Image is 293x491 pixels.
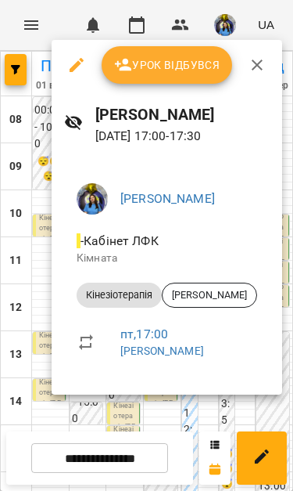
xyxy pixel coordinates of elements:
p: [DATE] 17:00 - 17:30 [95,127,270,146]
a: пт , 17:00 [120,327,168,341]
span: Кінезіотерапія [77,288,162,302]
a: [PERSON_NAME] [120,191,215,206]
button: Урок відбувся [102,46,233,84]
a: [PERSON_NAME] [120,345,204,357]
div: [PERSON_NAME] [162,283,257,308]
p: Кімната [77,251,257,266]
h6: [PERSON_NAME] [95,103,270,127]
img: d1dec607e7f372b62d1bb04098aa4c64.jpeg [77,183,108,215]
span: Урок відбувся [114,56,220,74]
span: [PERSON_NAME] [163,288,256,302]
span: - Кабінет ЛФК [77,233,162,248]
